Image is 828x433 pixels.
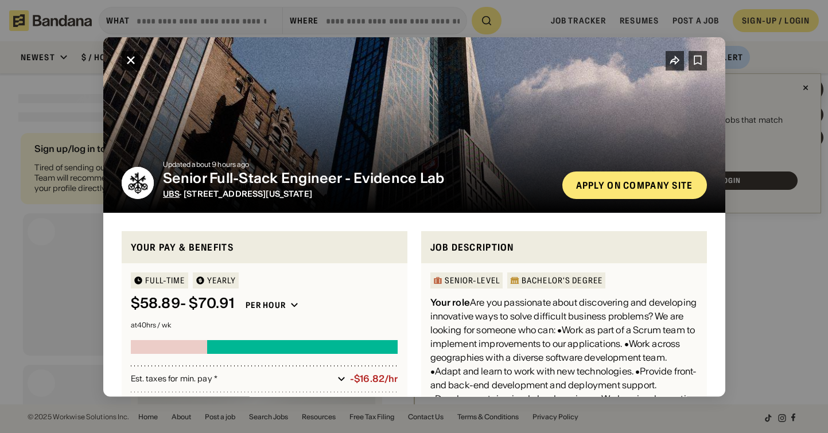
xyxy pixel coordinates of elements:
div: · [STREET_ADDRESS][US_STATE] [163,189,553,198]
div: at 40 hrs / wk [131,322,398,329]
div: Est. taxes for min. pay * [131,373,333,384]
div: -$16.82/hr [350,373,398,384]
div: Per hour [246,300,286,310]
img: UBS logo [122,166,154,198]
div: Senior Full-Stack Engineer - Evidence Lab [163,170,553,186]
div: Bachelor's Degree [522,276,602,284]
div: Your pay & benefits [131,240,398,254]
a: UBS [163,188,180,198]
div: Job Description [430,240,698,254]
div: YEARLY [207,276,236,284]
div: Full-time [145,276,185,284]
div: $ 58.89 - $70.91 [131,295,234,312]
div: Apply on company site [576,180,693,189]
div: Senior-Level [445,276,500,284]
div: Updated about 9 hours ago [163,161,553,167]
div: Your role [430,297,470,308]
